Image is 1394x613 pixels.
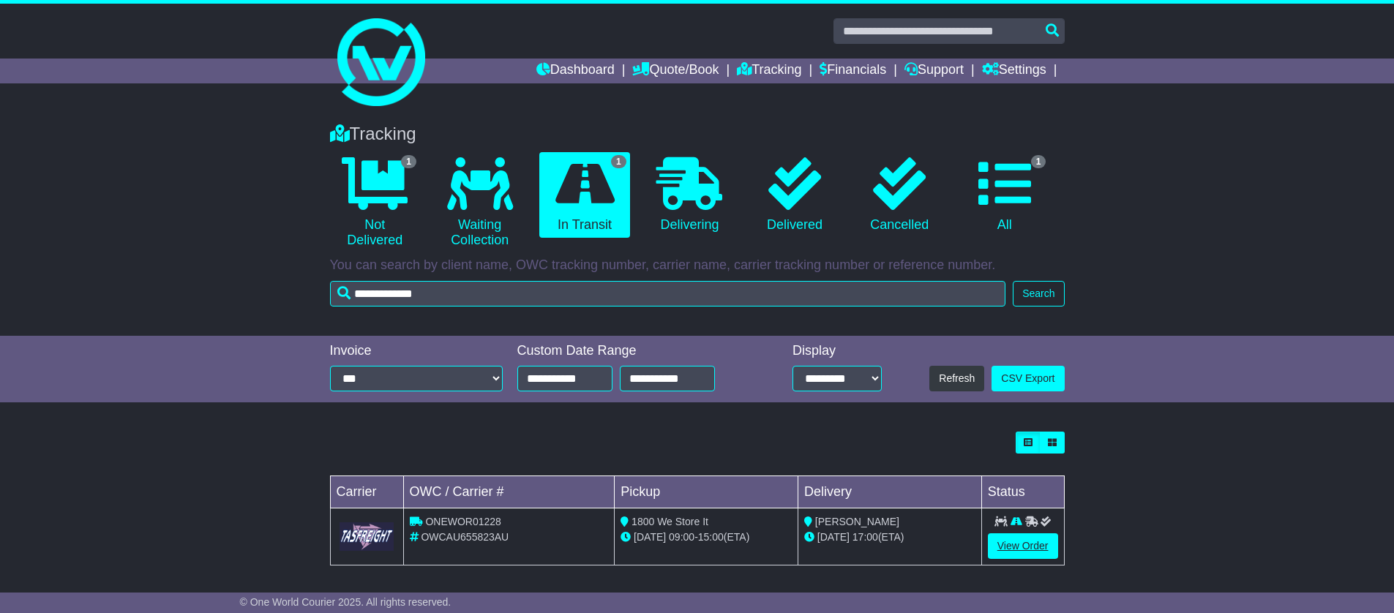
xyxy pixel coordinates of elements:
[539,152,629,238] a: 1 In Transit
[1031,155,1046,168] span: 1
[798,476,981,508] td: Delivery
[992,366,1064,391] a: CSV Export
[330,476,403,508] td: Carrier
[988,533,1058,559] a: View Order
[929,366,984,391] button: Refresh
[401,155,416,168] span: 1
[904,59,964,83] a: Support
[855,152,945,238] a: Cancelled
[421,531,509,543] span: OWCAU655823AU
[749,152,839,238] a: Delivered
[403,476,615,508] td: OWC / Carrier #
[425,516,501,527] span: ONEWOR01228
[615,476,798,508] td: Pickup
[611,155,626,168] span: 1
[621,530,792,545] div: - (ETA)
[1013,281,1064,306] button: Search
[981,476,1064,508] td: Status
[959,152,1049,238] a: 1 All
[330,152,420,254] a: 1 Not Delivered
[240,596,451,608] span: © One World Courier 2025. All rights reserved.
[330,343,503,359] div: Invoice
[817,531,850,543] span: [DATE]
[737,59,801,83] a: Tracking
[323,124,1072,145] div: Tracking
[634,531,666,543] span: [DATE]
[645,152,735,238] a: Delivering
[698,531,724,543] span: 15:00
[792,343,882,359] div: Display
[435,152,525,254] a: Waiting Collection
[804,530,975,545] div: (ETA)
[815,516,899,527] span: [PERSON_NAME]
[820,59,886,83] a: Financials
[536,59,615,83] a: Dashboard
[852,531,878,543] span: 17:00
[632,59,719,83] a: Quote/Book
[330,257,1065,274] p: You can search by client name, OWC tracking number, carrier name, carrier tracking number or refe...
[517,343,752,359] div: Custom Date Range
[982,59,1046,83] a: Settings
[669,531,694,543] span: 09:00
[632,516,708,527] span: 1800 We Store It
[340,522,394,551] img: GetCarrierServiceLogo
